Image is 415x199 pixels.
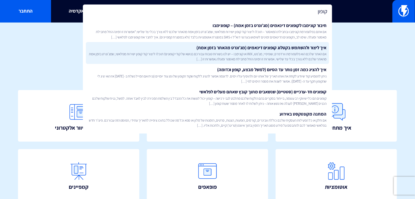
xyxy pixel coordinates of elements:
[321,124,352,132] span: איך מתחילים?
[86,86,329,108] a: קופונים חד-ערכיים (סטטיים) שנשאבים מתוך קובץ שאתם מעלים לפלאשיקופונים הם כלי שיווקי רב עוצמה, ביי...
[88,51,326,62] span: אם האתר שלכם הוא פלטפורמת וורדפרס, שופיפיי, מג’נטו, WIX או קונימבו – יש לנו בשורות טובות עבורכם ב...
[88,29,326,39] span: אם אתם בפלטפורמת קונימבו ובחבילת המאסטר – תוכלו ליצור קוד קופון ישירות מפלאשי, שמג’ונרט בזמן אמת ...
[55,124,102,132] span: תבניות דיוור אלקטרוני
[88,96,326,106] span: קופונים הם כלי שיווקי רב עוצמה, בייחוד במקרים בהם הלקוח שלכם מתלבט לגבי רכישה – קופון יכול לעשות ...
[83,5,332,18] input: חיפוש מהיר...
[198,183,217,191] span: פופאפים
[9,32,406,44] h1: איך אפשר לעזור?
[18,90,139,142] a: תבניות דיוור אלקטרוני
[325,183,348,191] span: אוטומציות
[86,64,329,86] a: איך להציג כמה זמן נותר עד הסיום (למשל מבצע, קופון וכדומה)ניתן להטמיע קוד שיודע לקחת את אותו תאריך...
[276,90,397,142] a: איך מתחילים?
[86,42,329,64] a: איך ליצור ולהשתמש בקטלוג קופונים דינאמים (מג’ונרט מהאתר בזמן אמת)אם האתר שלכם הוא פלטפורמת וורדפר...
[86,20,329,42] a: חיבור קונימבו לקופונים דינאמים (מג’ונרט בזמן אמת) – קופונימבואם אתם בפלטפורמת קונימבו ובחבילת המא...
[69,183,89,191] span: קמפיינים
[86,108,329,131] a: המתנה מקונטקסט באירועאם חלק או כל הפעילות העסקית שלכם כוללת וובינרים, קורסים, הופעות, הצגות, סרטי...
[88,74,326,84] span: ניתן להטמיע קוד שיודע לקחת את אותו תאריך של אותו יום ולהוסיף עליו ימים. לדוגמה אפשר להציג ללקוח ש...
[88,118,326,128] span: אם חלק או כל הפעילות העסקית שלכם כוללת וובינרים, קורסים, הופעות, הצגות, סרטים, הזמנות של מלון או ...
